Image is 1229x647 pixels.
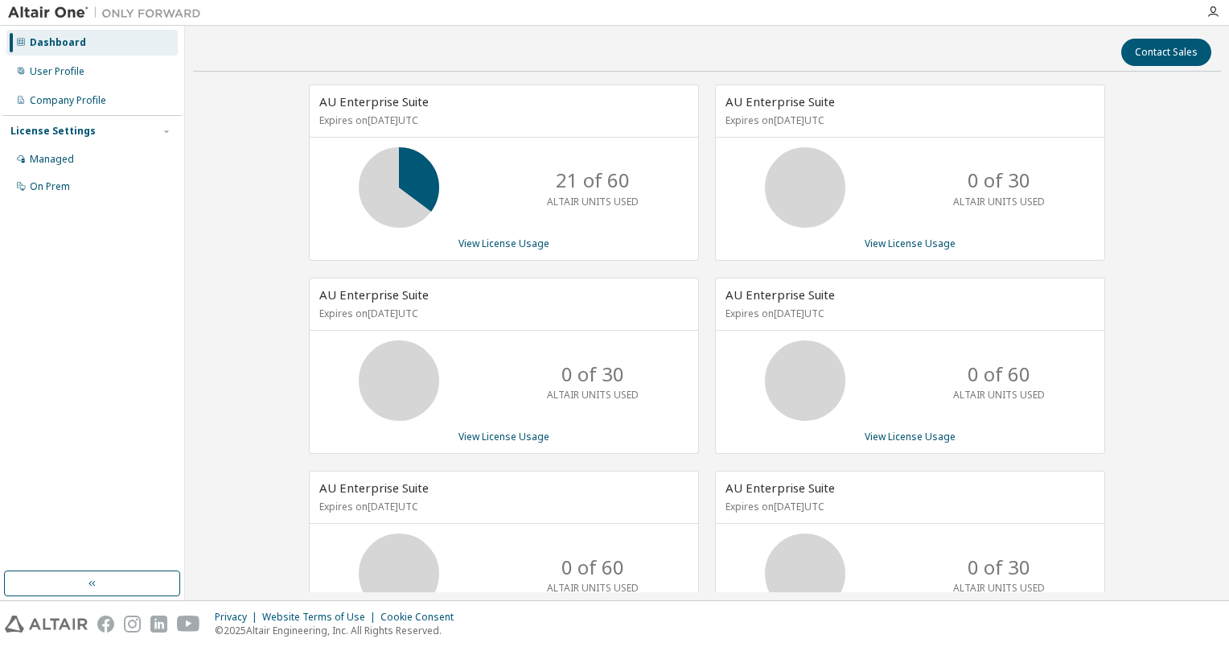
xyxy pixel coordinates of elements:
[10,125,96,138] div: License Settings
[556,167,630,194] p: 21 of 60
[725,500,1091,513] p: Expires on [DATE] UTC
[968,361,1030,388] p: 0 of 60
[953,195,1045,208] p: ALTAIR UNITS USED
[8,5,209,21] img: Altair One
[458,430,549,443] a: View License Usage
[865,430,956,443] a: View License Usage
[561,361,624,388] p: 0 of 30
[319,286,429,303] span: AU Enterprise Suite
[319,113,684,127] p: Expires on [DATE] UTC
[30,36,86,49] div: Dashboard
[725,113,1091,127] p: Expires on [DATE] UTC
[5,616,88,633] img: altair_logo.svg
[725,307,1091,320] p: Expires on [DATE] UTC
[953,388,1045,402] p: ALTAIR UNITS USED
[177,616,200,633] img: youtube.svg
[725,93,835,109] span: AU Enterprise Suite
[561,554,624,581] p: 0 of 60
[968,167,1030,194] p: 0 of 30
[547,388,639,402] p: ALTAIR UNITS USED
[124,616,141,633] img: instagram.svg
[1121,39,1211,66] button: Contact Sales
[30,180,70,193] div: On Prem
[215,624,463,637] p: © 2025 Altair Engineering, Inc. All Rights Reserved.
[319,93,429,109] span: AU Enterprise Suite
[547,581,639,595] p: ALTAIR UNITS USED
[968,554,1030,581] p: 0 of 30
[215,611,262,624] div: Privacy
[953,581,1045,595] p: ALTAIR UNITS USED
[319,500,684,513] p: Expires on [DATE] UTC
[319,307,684,320] p: Expires on [DATE] UTC
[380,611,463,624] div: Cookie Consent
[547,195,639,208] p: ALTAIR UNITS USED
[319,480,429,496] span: AU Enterprise Suite
[262,611,380,624] div: Website Terms of Use
[725,286,835,303] span: AU Enterprise Suite
[30,94,106,107] div: Company Profile
[150,616,167,633] img: linkedin.svg
[30,153,74,166] div: Managed
[97,616,114,633] img: facebook.svg
[30,65,84,78] div: User Profile
[865,237,956,250] a: View License Usage
[725,480,835,496] span: AU Enterprise Suite
[458,237,549,250] a: View License Usage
